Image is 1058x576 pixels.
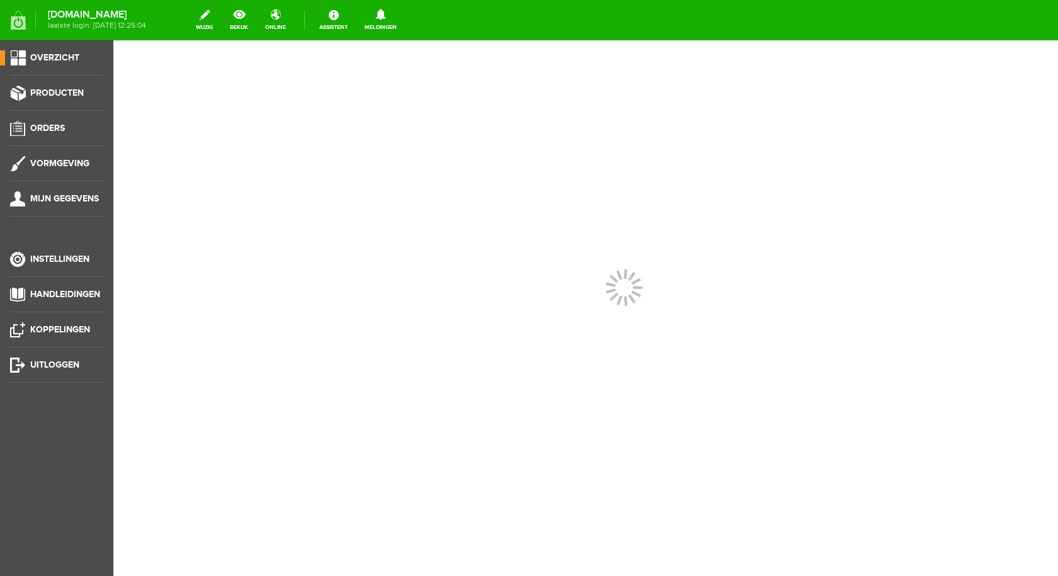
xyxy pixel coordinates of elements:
[30,254,89,264] span: Instellingen
[48,22,146,29] span: laatste login: [DATE] 12:25:04
[30,324,90,335] span: Koppelingen
[30,123,65,133] span: Orders
[30,52,79,63] span: Overzicht
[312,6,355,34] a: Assistent
[188,6,220,34] a: wijzig
[48,11,146,18] strong: [DOMAIN_NAME]
[30,289,100,300] span: Handleidingen
[357,6,404,34] a: Meldingen
[30,158,89,169] span: Vormgeving
[258,6,293,34] a: online
[30,359,79,370] span: Uitloggen
[222,6,256,34] a: bekijk
[30,193,99,204] span: Mijn gegevens
[30,88,84,98] span: Producten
